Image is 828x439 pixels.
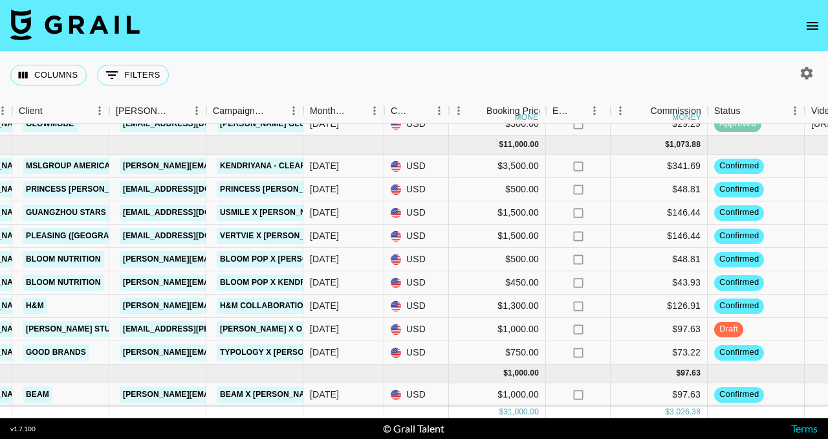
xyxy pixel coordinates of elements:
[611,341,708,365] div: $73.22
[10,65,87,85] button: Select columns
[676,368,681,379] div: $
[310,322,339,335] div: Sep '25
[120,158,397,174] a: [PERSON_NAME][EMAIL_ADDRESS][PERSON_NAME][DOMAIN_NAME]
[217,181,417,197] a: Princess [PERSON_NAME] X @juliaagratton
[23,387,52,403] a: Beam
[23,344,89,361] a: Good Brands
[714,230,764,242] span: confirmed
[384,155,449,178] div: USD
[217,321,463,337] a: [PERSON_NAME] X Old Navy - Back to School Campaign
[213,98,266,124] div: Campaign (Type)
[714,300,764,312] span: confirmed
[120,205,265,221] a: [EMAIL_ADDRESS][DOMAIN_NAME]
[611,318,708,341] div: $97.63
[430,101,449,120] button: Menu
[714,276,764,289] span: confirmed
[632,102,650,120] button: Sort
[90,101,109,120] button: Menu
[23,321,213,337] a: [PERSON_NAME] Studio C/O [PERSON_NAME]
[23,228,310,244] a: Pleasing ([GEOGRAPHIC_DATA]) International Trade Co., Limited
[611,248,708,271] div: $48.81
[449,155,546,178] div: $3,500.00
[611,155,708,178] div: $341.69
[383,422,444,435] div: © Grail Talent
[384,248,449,271] div: USD
[310,117,339,130] div: Aug '25
[266,102,284,120] button: Sort
[585,101,604,120] button: Menu
[303,98,384,124] div: Month Due
[411,102,430,120] button: Sort
[120,181,265,197] a: [EMAIL_ADDRESS][DOMAIN_NAME]
[665,139,670,150] div: $
[611,295,708,318] div: $126.91
[310,159,339,172] div: Sep '25
[384,318,449,341] div: USD
[571,102,589,120] button: Sort
[546,98,611,124] div: Expenses: Remove Commission?
[741,102,759,120] button: Sort
[611,271,708,295] div: $43.93
[449,341,546,365] div: $750.00
[384,178,449,201] div: USD
[714,323,743,335] span: draft
[449,113,546,136] div: $300.00
[503,368,508,379] div: $
[109,98,206,124] div: Booker
[384,341,449,365] div: USD
[284,101,303,120] button: Menu
[43,102,61,120] button: Sort
[97,65,169,85] button: Show filters
[800,13,825,39] button: open drawer
[19,98,43,124] div: Client
[217,275,333,291] a: Bloom Pop X Kendriyana
[310,276,339,289] div: Sep '25
[310,183,339,196] div: Sep '25
[310,388,339,401] div: Oct '25
[384,295,449,318] div: USD
[310,229,339,242] div: Sep '25
[384,271,449,295] div: USD
[672,113,701,121] div: money
[515,113,544,121] div: money
[552,98,571,124] div: Expenses: Remove Commission?
[10,425,36,433] div: v 1.7.100
[217,298,364,314] a: H&M Collaboration September
[650,98,701,124] div: Commission
[365,101,384,120] button: Menu
[611,113,708,136] div: $29.29
[217,344,343,361] a: Typology X [PERSON_NAME]
[347,102,365,120] button: Sort
[310,206,339,219] div: Sep '25
[670,139,701,150] div: 1,073.88
[206,98,303,124] div: Campaign (Type)
[449,225,546,248] div: $1,500.00
[384,113,449,136] div: USD
[310,253,339,265] div: Sep '25
[611,101,630,120] button: Menu
[714,388,764,401] span: confirmed
[384,98,449,124] div: Currency
[217,228,408,244] a: Vertvie X [PERSON_NAME] - Strapless Bra
[714,253,764,265] span: confirmed
[449,318,546,341] div: $1,000.00
[310,299,339,312] div: Sep '25
[23,205,171,221] a: Guangzhou Stars Pulse Co.,Ltd
[12,98,109,124] div: Client
[23,181,157,197] a: Princess [PERSON_NAME] USA
[384,225,449,248] div: USD
[468,102,486,120] button: Sort
[384,201,449,225] div: USD
[714,118,761,130] span: approved
[217,205,329,221] a: Usmile X [PERSON_NAME]
[120,344,397,361] a: [PERSON_NAME][EMAIL_ADDRESS][PERSON_NAME][DOMAIN_NAME]
[120,228,265,244] a: [EMAIL_ADDRESS][DOMAIN_NAME]
[310,98,347,124] div: Month Due
[23,298,47,314] a: H&M
[503,407,539,418] div: 31,000.00
[508,368,539,379] div: 1,000.00
[708,98,805,124] div: Status
[217,158,391,174] a: Kendriyana - ClearBlue UGC Content
[449,178,546,201] div: $500.00
[23,275,104,291] a: Bloom Nutrition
